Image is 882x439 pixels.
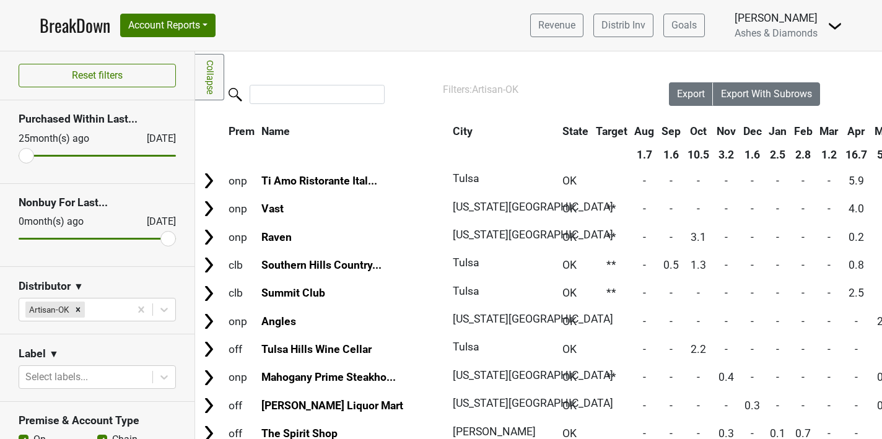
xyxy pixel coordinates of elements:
th: &nbsp;: activate to sort column ascending [196,120,224,142]
span: 3.1 [691,231,706,243]
th: 1.2 [817,144,842,166]
span: - [697,287,700,299]
span: - [643,343,646,355]
span: - [643,259,646,271]
img: Arrow right [199,199,218,218]
a: BreakDown [40,12,110,38]
span: Export With Subrows [721,88,812,100]
a: Vast [261,202,284,215]
span: Tulsa [453,341,479,353]
span: - [801,371,805,383]
h3: Nonbuy For Last... [19,196,176,209]
span: - [725,287,728,299]
span: 5.9 [849,175,864,187]
span: 0.3 [744,399,760,412]
span: [US_STATE][GEOGRAPHIC_DATA] [453,228,613,241]
a: Distrib Inv [593,14,653,37]
th: Prem: activate to sort column ascending [225,120,258,142]
a: Angles [261,315,296,328]
div: [PERSON_NAME] [735,10,818,26]
span: 0.2 [849,231,864,243]
span: - [751,202,754,215]
span: - [670,343,673,355]
span: - [801,315,805,328]
span: - [751,343,754,355]
h3: Label [19,347,46,360]
div: Remove Artisan-OK [71,302,85,318]
span: - [776,371,779,383]
button: Export With Subrows [713,82,820,106]
td: onp [225,196,258,222]
span: - [751,259,754,271]
th: 16.7 [842,144,870,166]
img: Arrow right [199,256,218,274]
span: - [776,315,779,328]
a: Raven [261,231,292,243]
span: OK [562,315,577,328]
span: ▼ [74,279,84,294]
span: - [670,202,673,215]
th: Aug: activate to sort column ascending [631,120,657,142]
a: Ti Amo Ristorante Ital... [261,175,377,187]
span: Artisan-OK [472,84,518,95]
span: Tulsa [453,285,479,297]
span: [US_STATE][GEOGRAPHIC_DATA] [453,313,613,325]
span: OK [562,343,577,355]
span: Name [261,125,290,137]
span: - [776,343,779,355]
span: - [643,371,646,383]
span: 0.5 [663,259,679,271]
span: [US_STATE][GEOGRAPHIC_DATA] [453,369,613,381]
button: Account Reports [120,14,216,37]
td: onp [225,364,258,391]
h3: Premise & Account Type [19,414,176,427]
span: - [751,371,754,383]
span: OK [562,371,577,383]
th: Sep: activate to sort column ascending [658,120,684,142]
img: Arrow right [199,396,218,415]
th: 2.8 [791,144,816,166]
button: Export [669,82,714,106]
span: - [827,259,831,271]
span: 0.4 [718,371,734,383]
span: - [801,287,805,299]
th: Mar: activate to sort column ascending [817,120,842,142]
span: - [776,175,779,187]
span: Prem [229,125,255,137]
img: Arrow right [199,228,218,246]
span: - [670,371,673,383]
span: - [670,399,673,412]
span: - [855,399,858,412]
span: Export [677,88,705,100]
span: OK [562,231,577,243]
div: [DATE] [136,214,176,229]
button: Reset filters [19,64,176,87]
span: - [643,399,646,412]
span: - [776,287,779,299]
a: Collapse [195,54,224,100]
span: - [827,231,831,243]
th: Oct: activate to sort column ascending [685,120,713,142]
span: - [697,175,700,187]
span: Tulsa [453,172,479,185]
td: clb [225,251,258,278]
span: Ashes & Diamonds [735,27,818,39]
td: off [225,392,258,419]
span: - [751,231,754,243]
span: - [776,259,779,271]
span: - [643,315,646,328]
th: Name: activate to sort column ascending [259,120,449,142]
span: OK [562,399,577,412]
img: Dropdown Menu [827,19,842,33]
th: Dec: activate to sort column ascending [740,120,765,142]
span: - [801,343,805,355]
th: Nov: activate to sort column ascending [714,120,739,142]
a: Summit Club [261,287,325,299]
span: - [697,315,700,328]
span: - [725,175,728,187]
a: Mahogany Prime Steakho... [261,371,396,383]
span: - [855,315,858,328]
div: Filters: [443,82,634,97]
th: 1.7 [631,144,657,166]
div: Artisan-OK [25,302,71,318]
